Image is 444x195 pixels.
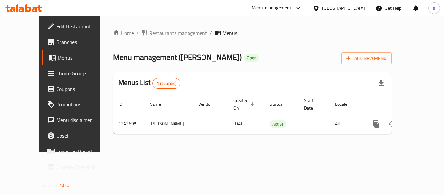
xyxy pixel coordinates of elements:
[198,100,220,108] span: Vendor
[42,144,113,159] a: Coverage Report
[152,78,181,89] div: Total records count
[141,29,207,37] a: Restaurants management
[373,76,389,91] div: Export file
[56,69,108,77] span: Choice Groups
[43,181,59,189] span: Version:
[56,116,108,124] span: Menu disclaimer
[233,96,257,112] span: Created On
[335,100,356,108] span: Locale
[42,81,113,97] a: Coupons
[384,116,400,132] button: Change Status
[304,96,322,112] span: Start Date
[113,29,134,37] a: Home
[346,54,386,63] span: Add New Menu
[118,100,131,108] span: ID
[244,55,259,61] span: Open
[341,52,392,64] button: Add New Menu
[210,29,212,37] li: /
[252,4,292,12] div: Menu-management
[56,38,108,46] span: Branches
[42,159,113,175] a: Grocery Checklist
[58,54,108,62] span: Menus
[137,29,139,37] li: /
[153,80,180,87] span: 1 record(s)
[56,147,108,155] span: Coverage Report
[270,120,286,128] span: Active
[56,22,108,30] span: Edit Restaurant
[369,116,384,132] button: more
[42,19,113,34] a: Edit Restaurant
[118,78,180,89] h2: Menus List
[42,50,113,65] a: Menus
[59,181,70,189] span: 1.0.0
[244,54,259,62] div: Open
[150,100,169,108] span: Name
[222,29,237,37] span: Menus
[42,97,113,112] a: Promotions
[144,114,193,134] td: [PERSON_NAME]
[270,100,291,108] span: Status
[42,34,113,50] a: Branches
[149,29,207,37] span: Restaurants management
[113,50,242,64] span: Menu management ( [PERSON_NAME] )
[322,5,365,12] div: [GEOGRAPHIC_DATA]
[113,114,144,134] td: 1242695
[42,65,113,81] a: Choice Groups
[56,101,108,108] span: Promotions
[42,128,113,144] a: Upsell
[56,163,108,171] span: Grocery Checklist
[330,114,363,134] td: All
[433,5,435,12] span: a
[56,132,108,140] span: Upsell
[233,119,247,128] span: [DATE]
[113,94,436,134] table: enhanced table
[56,85,108,93] span: Coupons
[42,112,113,128] a: Menu disclaimer
[299,114,330,134] td: -
[363,94,436,114] th: Actions
[113,29,392,37] nav: breadcrumb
